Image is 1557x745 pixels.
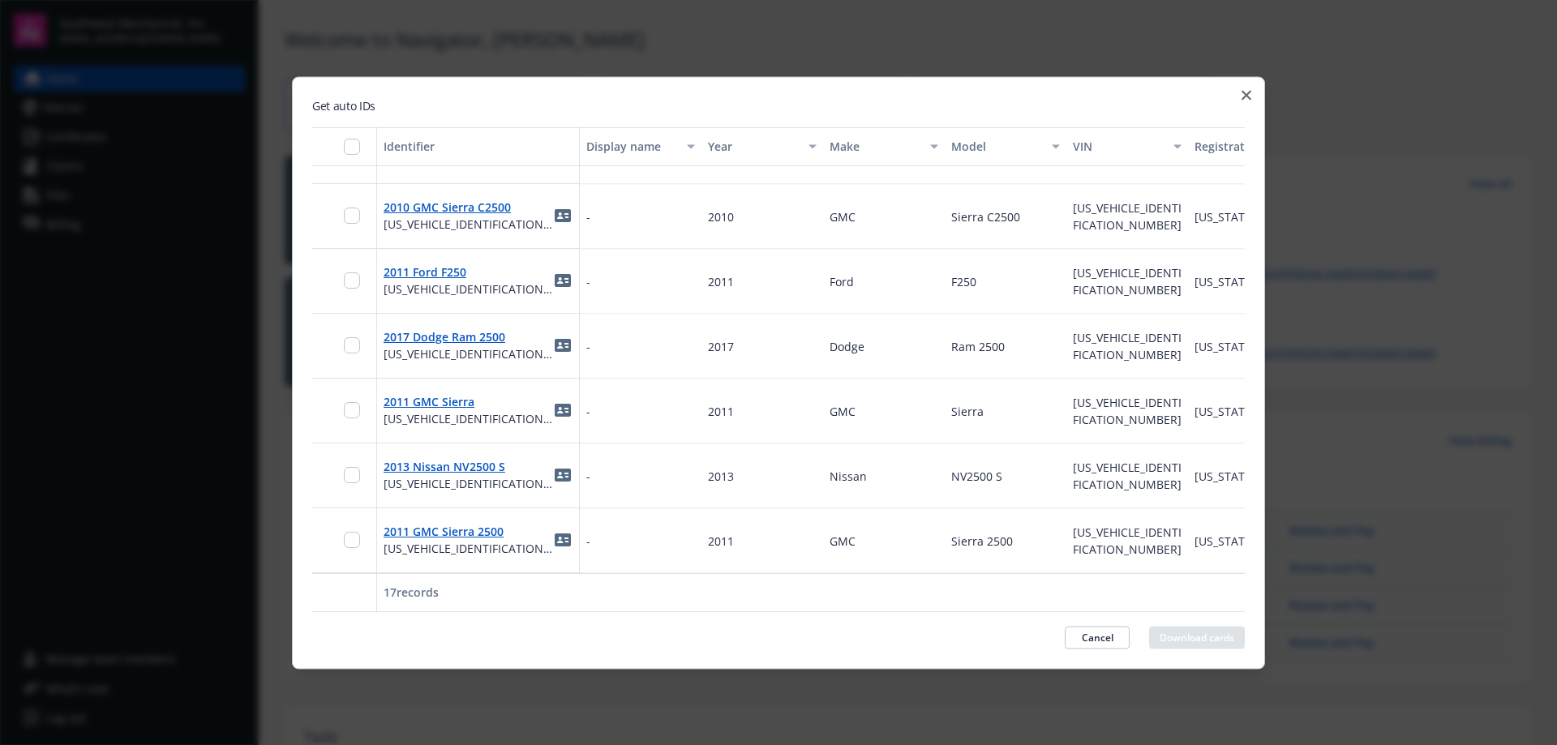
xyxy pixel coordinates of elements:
span: 2017 [708,338,734,353]
button: Identifier [377,126,580,165]
span: [US_VEHICLE_IDENTIFICATION_NUMBER] [384,346,553,363]
span: Sierra C2500 [951,208,1020,224]
span: Ram 2500 [951,338,1005,353]
input: Toggle Row Selected [344,403,360,419]
span: [US_VEHICLE_IDENTIFICATION_NUMBER] [1073,135,1182,168]
input: Toggle Row Selected [344,468,360,484]
div: Make [830,138,920,155]
div: Display name [586,138,677,155]
span: [US_VEHICLE_IDENTIFICATION_NUMBER] [1073,265,1182,298]
a: idCard [553,272,573,291]
span: [US_VEHICLE_IDENTIFICATION_NUMBER] [1073,524,1182,557]
input: Select all [344,138,360,154]
span: [US_STATE] [1195,338,1255,353]
span: [US_STATE] [1195,208,1255,224]
span: 2011 GMC Sierra [384,394,553,411]
span: [US_VEHICLE_IDENTIFICATION_NUMBER] [1073,330,1182,362]
span: - [586,402,590,419]
span: - [586,208,590,225]
span: 2011 [708,533,734,548]
a: idCard [553,336,573,356]
a: 2013 Nissan NV2500 S [384,460,505,475]
button: VIN [1066,126,1188,165]
button: Year [701,126,823,165]
span: [US_STATE] [1195,403,1255,418]
span: 2013 [708,468,734,483]
span: [US_STATE] [1195,533,1255,548]
span: [US_VEHICLE_IDENTIFICATION_NUMBER] [384,216,553,233]
div: Model [951,138,1042,155]
a: idCard [553,207,573,226]
input: Toggle Row Selected [344,338,360,354]
span: Sierra [951,403,984,418]
span: [US_VEHICLE_IDENTIFICATION_NUMBER] [384,541,553,558]
span: 2011 [708,403,734,418]
span: GMC [830,208,856,224]
a: idCard [553,531,573,550]
span: [US_VEHICLE_IDENTIFICATION_NUMBER] [384,411,553,428]
div: Identifier [384,138,573,155]
span: Ford [830,273,854,289]
span: Sierra 2500 [951,533,1013,548]
button: Make [823,126,945,165]
input: Toggle Row Selected [344,273,360,289]
span: [US_VEHICLE_IDENTIFICATION_NUMBER] [384,281,553,298]
a: 2011 GMC Sierra 2500 [384,524,504,540]
span: GMC [830,533,856,548]
span: - [586,337,590,354]
div: Year [708,138,799,155]
a: 2011 GMC Sierra [384,395,474,410]
span: 2011 [708,273,734,289]
button: Display name [580,126,701,165]
span: 2010 GMC Sierra C2500 [384,199,553,216]
span: - [586,467,590,484]
span: GMC [830,403,856,418]
input: Toggle Row Selected [344,533,360,549]
span: 2013 Nissan NV2500 S [384,459,553,476]
span: [US_STATE] [1195,273,1255,289]
button: Model [945,126,1066,165]
span: 2011 GMC Sierra 2500 [384,524,553,541]
a: 2017 Dodge Ram 2500 [384,330,505,345]
span: 2017 Dodge Ram 2500 [384,329,553,346]
input: Toggle Row Selected [344,208,360,225]
span: - [586,532,590,549]
a: 2011 Ford F250 [384,265,466,280]
span: Dodge [830,338,864,353]
span: 2011 Ford F250 [384,264,553,281]
a: 2010 GMC Sierra C2500 [384,200,511,216]
button: Registration state [1188,126,1310,165]
span: 17 records [384,584,439,600]
span: [US_VEHICLE_IDENTIFICATION_NUMBER] [1073,395,1182,427]
a: idCard [553,401,573,421]
div: VIN [1073,138,1164,155]
h2: Get auto IDs [312,96,1245,113]
span: - [586,272,590,289]
button: Cancel [1065,626,1130,649]
span: F250 [951,273,976,289]
span: Nissan [830,468,867,483]
div: Registration state [1195,138,1285,155]
span: [US_VEHICLE_IDENTIFICATION_NUMBER] [384,476,553,493]
span: 2010 [708,208,734,224]
a: idCard [553,466,573,486]
span: [US_STATE] [1195,468,1255,483]
span: NV2500 S [951,468,1002,483]
span: [US_VEHICLE_IDENTIFICATION_NUMBER] [1073,460,1182,492]
span: [US_VEHICLE_IDENTIFICATION_NUMBER] [1073,200,1182,233]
